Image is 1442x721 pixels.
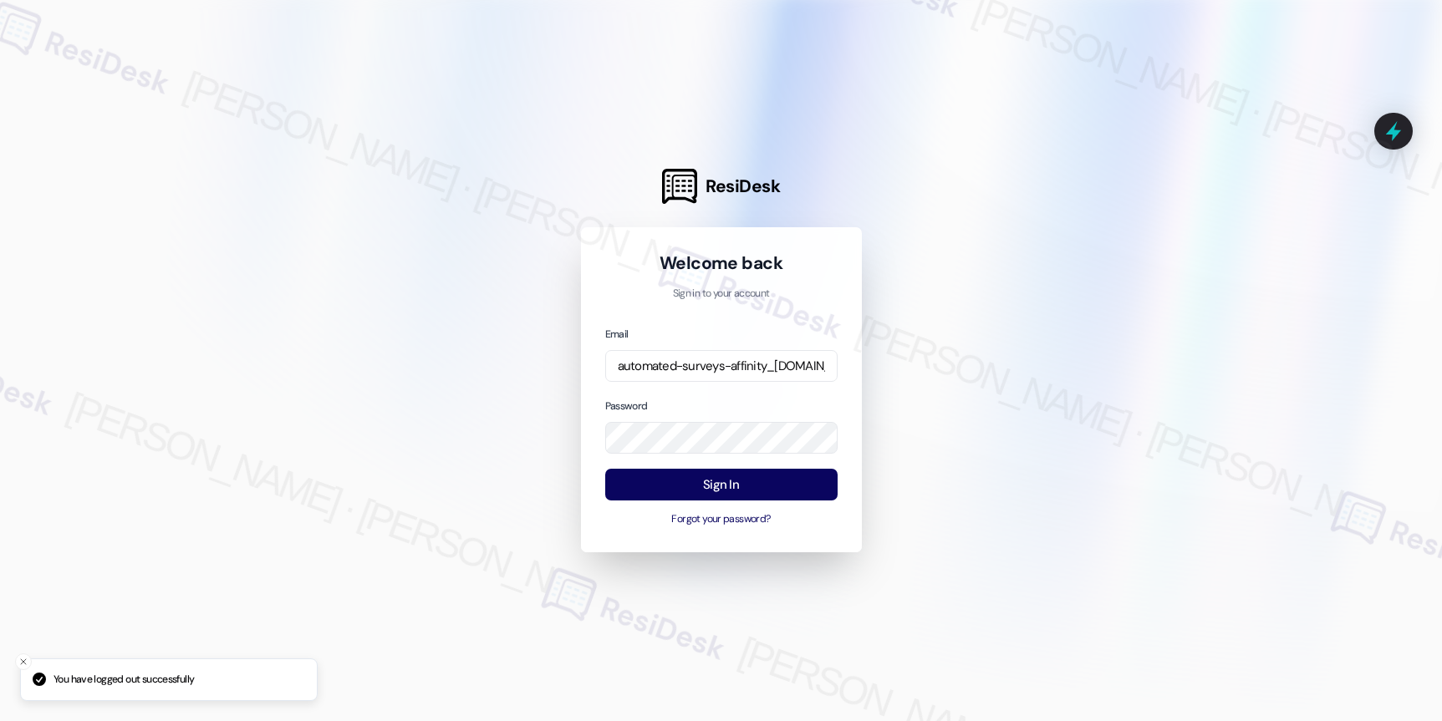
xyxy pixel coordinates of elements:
[605,327,629,341] label: Email
[605,287,838,302] p: Sign in to your account
[605,350,838,383] input: name@example.com
[54,673,194,688] p: You have logged out successfully
[605,469,838,501] button: Sign In
[15,653,32,670] button: Close toast
[605,399,648,413] label: Password
[605,512,838,527] button: Forgot your password?
[662,169,697,204] img: ResiDesk Logo
[605,251,838,275] h1: Welcome back
[706,175,780,198] span: ResiDesk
